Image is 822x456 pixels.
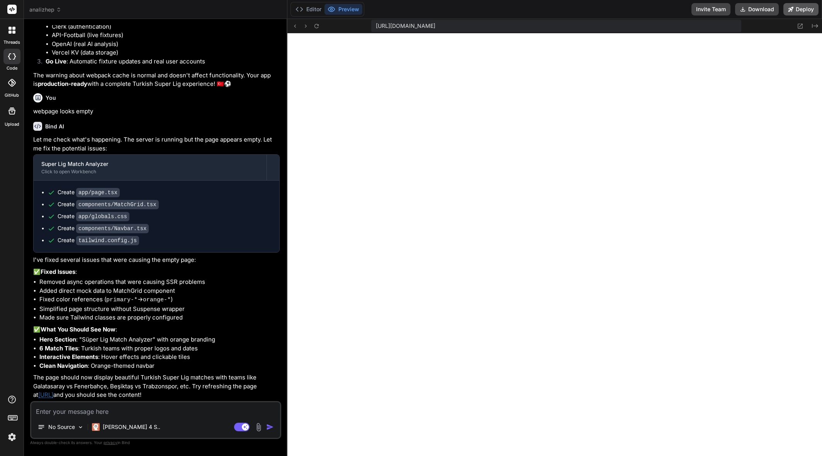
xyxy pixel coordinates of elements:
[39,344,280,353] li: : Turkish teams with proper logos and dates
[266,423,274,431] img: icon
[33,135,280,153] p: Let me check what's happening. The server is running but the page appears empty. Let me fix the p...
[39,353,280,362] li: : Hover effects and clickable tiles
[33,107,280,116] p: webpage looks empty
[39,345,78,352] strong: 6 Match Tiles
[76,200,159,209] code: components/MatchGrid.tsx
[287,33,822,456] iframe: Preview
[52,22,280,31] li: Clerk (authentication)
[39,14,280,57] li: : Set environment variables for:
[46,94,56,102] h6: You
[39,362,280,371] li: : Orange-themed navbar
[76,224,149,233] code: components/Navbar.tsx
[76,236,139,245] code: tailwind.config.js
[41,268,75,275] strong: Fixed Issues
[33,325,280,334] p: ✅ :
[292,4,324,15] button: Editor
[77,424,84,430] img: Pick Models
[39,295,280,305] li: Fixed color references ( → )
[41,160,259,168] div: Super Lig Match Analyzer
[7,65,17,72] label: code
[92,423,100,431] img: Claude 4 Sonnet
[41,326,115,333] strong: What You Should See Now
[39,353,98,360] strong: Interactive Elements
[39,362,88,369] strong: Clean Navigation
[691,3,730,15] button: Invite Team
[39,336,76,343] strong: Hero Section
[39,305,280,314] li: Simplified page structure without Suspense wrapper
[5,92,19,99] label: GitHub
[39,57,280,68] li: : Automatic fixture updates and real user accounts
[254,423,263,432] img: attachment
[76,188,120,197] code: app/page.tsx
[103,423,160,431] p: [PERSON_NAME] 4 S..
[39,335,280,344] li: : "Süper Lig Match Analyzer" with orange branding
[48,423,75,431] p: No Source
[76,212,129,221] code: app/globals.css
[783,3,819,15] button: Deploy
[34,155,267,180] button: Super Lig Match AnalyzerClick to open Workbench
[376,22,435,30] span: [URL][DOMAIN_NAME]
[5,121,19,128] label: Upload
[30,439,281,446] p: Always double-check its answers. Your in Bind
[41,169,259,175] div: Click to open Workbench
[58,200,159,208] div: Create
[735,3,779,15] button: Download
[3,39,20,46] label: threads
[38,391,53,398] a: [URL]
[33,71,280,89] p: The warning about webpack cache is normal and doesn't affect functionality. Your app is with a co...
[104,440,117,445] span: privacy
[46,58,66,65] strong: Go Live
[52,40,280,49] li: OpenAI (real AI analysis)
[324,4,362,15] button: Preview
[5,430,19,444] img: settings
[143,297,171,303] code: orange-*
[33,373,280,400] p: The page should now display beautiful Turkish Super Lig matches with teams like Galatasaray vs Fe...
[38,80,87,87] strong: production-ready
[58,236,139,244] div: Create
[58,224,149,232] div: Create
[52,48,280,57] li: Vercel KV (data storage)
[39,278,280,287] li: Removed async operations that were causing SSR problems
[39,313,280,322] li: Made sure Tailwind classes are properly configured
[39,287,280,295] li: Added direct mock data to MatchGrid component
[106,297,138,303] code: primary-*
[45,123,64,130] h6: Bind AI
[58,188,120,196] div: Create
[52,31,280,40] li: API-Football (live fixtures)
[29,6,61,14] span: analizhep
[58,212,129,220] div: Create
[33,268,280,277] p: ✅ :
[33,256,280,265] p: I've fixed several issues that were causing the empty page:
